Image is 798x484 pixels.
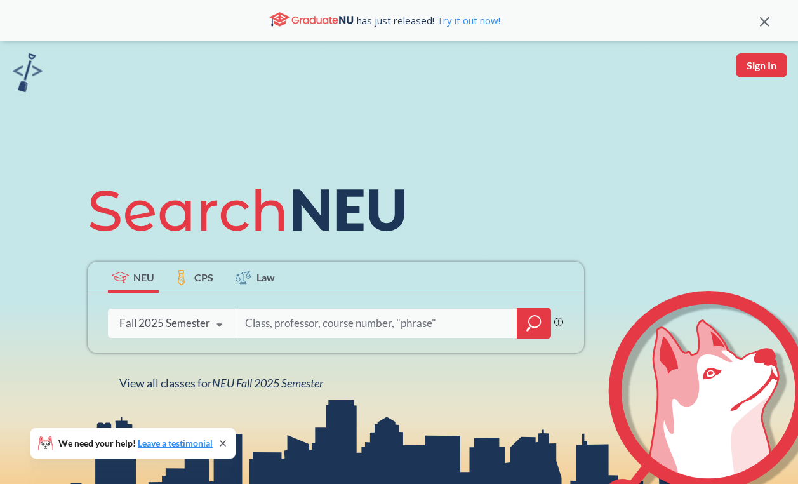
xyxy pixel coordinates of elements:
a: Try it out now! [434,14,500,27]
span: We need your help! [58,439,213,448]
a: Leave a testimonial [138,438,213,448]
span: has just released! [357,13,500,27]
span: Law [256,270,275,285]
input: Class, professor, course number, "phrase" [244,310,508,337]
a: sandbox logo [13,53,43,96]
img: sandbox logo [13,53,43,92]
svg: magnifying glass [526,314,542,332]
span: NEU [133,270,154,285]
span: NEU Fall 2025 Semester [212,376,323,390]
div: magnifying glass [517,308,551,339]
span: View all classes for [119,376,323,390]
span: CPS [194,270,213,285]
button: Sign In [736,53,787,77]
div: Fall 2025 Semester [119,316,210,330]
